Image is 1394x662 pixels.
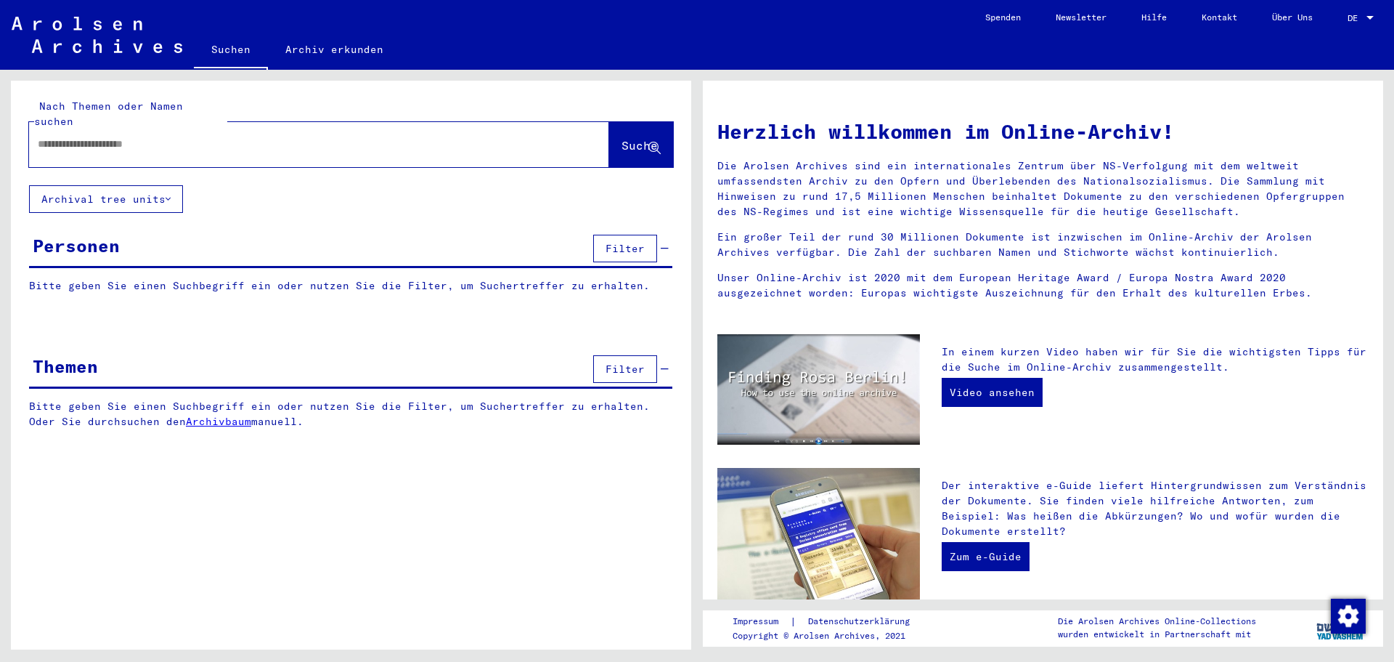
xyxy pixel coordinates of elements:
p: Die Arolsen Archives Online-Collections [1058,615,1256,628]
p: wurden entwickelt in Partnerschaft mit [1058,628,1256,641]
span: Suche [621,138,658,153]
p: Bitte geben Sie einen Suchbegriff ein oder nutzen Sie die Filter, um Suchertreffer zu erhalten. [29,278,672,294]
a: Zum e-Guide [942,542,1030,571]
img: Arolsen_neg.svg [12,17,182,53]
p: In einem kurzen Video haben wir für Sie die wichtigsten Tipps für die Suche im Online-Archiv zusa... [942,344,1369,375]
mat-label: Nach Themen oder Namen suchen [34,100,183,128]
p: Die Arolsen Archives sind ein internationales Zentrum über NS-Verfolgung mit dem weltweit umfasse... [717,158,1369,219]
a: Impressum [733,614,790,629]
button: Archival tree units [29,185,183,213]
a: Datenschutzerklärung [796,614,927,629]
a: Suchen [194,32,268,70]
p: Copyright © Arolsen Archives, 2021 [733,629,927,642]
div: | [733,614,927,629]
span: Filter [606,363,645,376]
img: yv_logo.png [1313,610,1368,646]
button: Suche [609,122,673,167]
p: Ein großer Teil der rund 30 Millionen Dokumente ist inzwischen im Online-Archiv der Arolsen Archi... [717,230,1369,260]
span: DE [1348,13,1364,23]
p: Der interaktive e-Guide liefert Hintergrundwissen zum Verständnis der Dokumente. Sie finden viele... [942,478,1369,539]
div: Zustimmung ändern [1330,598,1365,633]
p: Bitte geben Sie einen Suchbegriff ein oder nutzen Sie die Filter, um Suchertreffer zu erhalten. O... [29,399,673,429]
span: Filter [606,242,645,255]
a: Archivbaum [186,415,251,428]
a: Video ansehen [942,378,1043,407]
img: video.jpg [717,334,920,445]
img: eguide.jpg [717,468,920,603]
img: Zustimmung ändern [1331,599,1366,634]
a: Archiv erkunden [268,32,401,67]
div: Personen [33,233,120,259]
button: Filter [593,235,657,262]
button: Filter [593,355,657,383]
p: Unser Online-Archiv ist 2020 mit dem European Heritage Award / Europa Nostra Award 2020 ausgezeic... [717,270,1369,301]
h1: Herzlich willkommen im Online-Archiv! [717,116,1369,147]
div: Themen [33,353,98,379]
